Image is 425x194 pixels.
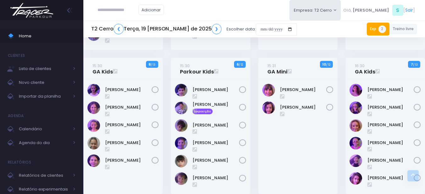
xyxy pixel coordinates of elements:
span: Importar da planilha [19,92,69,100]
div: [ ] [341,3,417,17]
img: Helena Zotareli de Araujo [350,119,362,132]
h5: T2 Cerro Terça, 19 [PERSON_NAME] de 2025 [91,24,221,34]
a: [PERSON_NAME] [367,157,414,164]
span: Olá, [343,7,352,13]
img: Julia Consentino Mantesso [87,101,100,114]
strong: 10 [322,62,326,67]
a: Treino livre [389,24,417,34]
a: 16:30GA Kids [355,62,375,75]
h4: Clientes [8,49,25,62]
img: Leticia Campos [87,119,100,132]
small: / 12 [326,63,330,67]
span: [PERSON_NAME] [353,7,389,13]
img: Emma Líbano [87,84,100,96]
a: [PERSON_NAME] [193,140,239,146]
strong: 8 [148,62,151,67]
img: Isabella Arouca [350,137,362,149]
img: Guilherme Minghetti [175,84,187,96]
a: [PERSON_NAME] [367,140,414,146]
span: 2 [378,25,386,33]
img: Leonardo Arina Scudeller [175,102,187,114]
small: 15:30 [92,63,102,69]
div: Escolher data: [91,22,297,36]
img: Sofia Consentino Mantesso [87,154,100,167]
a: ❮ [114,24,124,34]
a: [PERSON_NAME] [105,122,152,128]
span: Reposição [193,109,213,114]
img: Miguel Minghetti [175,119,187,132]
small: 16:30 [355,63,365,69]
span: Calendário [19,125,69,133]
span: Home [19,32,75,40]
small: / 12 [239,63,243,67]
a: [PERSON_NAME] [105,87,152,93]
a: [PERSON_NAME] [367,87,414,93]
a: 15:30GA Kids [92,62,113,75]
a: [PERSON_NAME] [367,104,414,110]
small: / 13 [151,63,155,67]
span: Novo cliente [19,78,69,87]
a: Adicionar [138,5,164,15]
a: [PERSON_NAME] [105,140,152,146]
strong: 7 [411,62,413,67]
h4: Agenda [8,110,24,122]
a: [PERSON_NAME] [367,122,414,128]
img: Rafael Pollastri Mantesso [175,137,187,149]
a: [PERSON_NAME] [193,175,239,181]
a: [PERSON_NAME] [280,104,327,110]
img: Olivia Mascarenhas [350,172,362,185]
a: Exp2 [367,23,389,35]
img: Gabriela Arouca [350,101,362,114]
img: Rafaela Sales [87,137,100,149]
a: [PERSON_NAME] [193,87,239,93]
a: [PERSON_NAME] [280,87,327,93]
a: [PERSON_NAME] [367,175,414,181]
a: [PERSON_NAME] [105,157,152,164]
a: [PERSON_NAME] [193,101,239,108]
a: [PERSON_NAME] [193,122,239,128]
img: Dora Moreira Russo [350,84,362,96]
h4: Relatórios [8,156,31,169]
span: Lista de clientes [19,65,69,73]
span: Agenda do dia [19,139,69,147]
small: 15:30 [180,63,190,69]
strong: 6 [237,62,239,67]
img: Manuela Cardoso [262,84,275,96]
img: Rafael real amadeo de azevedo [175,155,187,167]
a: [PERSON_NAME] [105,104,152,110]
a: [PERSON_NAME] [193,157,239,164]
img: Olívia Martins Gomes [262,101,275,114]
span: Relatórios de clientes [19,171,69,180]
small: 15:31 [267,63,276,69]
img: Thomas Luca Pearson de Faro [175,172,187,185]
a: 15:30Parkour Kids [180,62,214,75]
span: Relatório experimentais [19,185,69,193]
a: Sair [405,7,413,13]
small: / 13 [413,63,418,67]
img: Nina Sciammarella Felicio [350,154,362,167]
a: 15:31GA Mini [267,62,287,75]
span: S [392,5,403,16]
a: ❯ [212,24,222,34]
